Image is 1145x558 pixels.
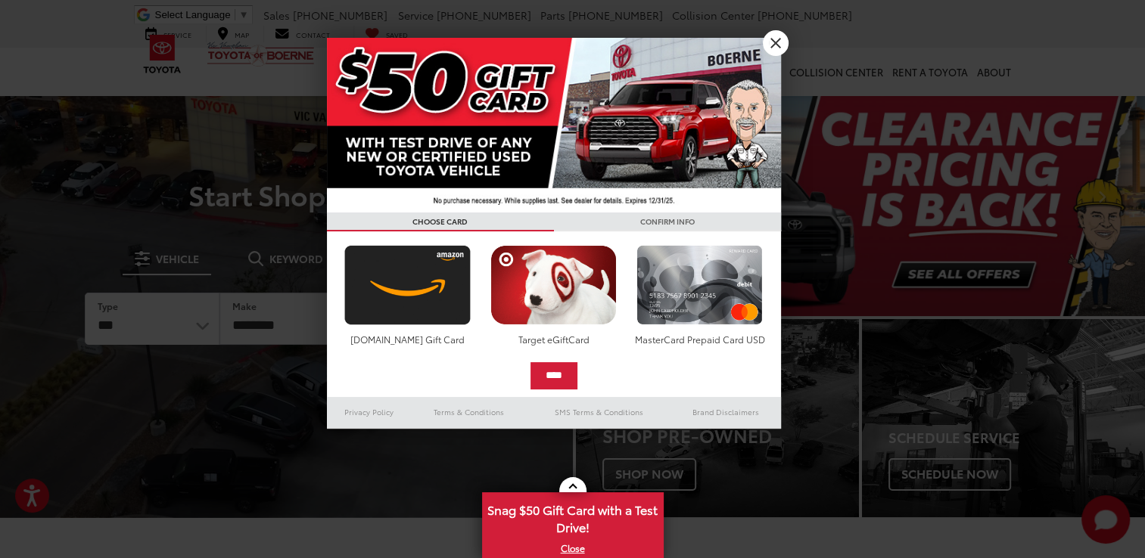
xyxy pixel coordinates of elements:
[527,403,671,421] a: SMS Terms & Conditions
[341,333,474,346] div: [DOMAIN_NAME] Gift Card
[327,212,554,231] h3: CHOOSE CARD
[671,403,781,421] a: Brand Disclaimers
[554,212,781,231] h3: CONFIRM INFO
[487,333,621,346] div: Target eGiftCard
[633,333,767,346] div: MasterCard Prepaid Card USD
[327,38,781,212] img: 42635_top_851395.jpg
[484,494,662,540] span: Snag $50 Gift Card with a Test Drive!
[411,403,527,421] a: Terms & Conditions
[327,403,412,421] a: Privacy Policy
[487,245,621,325] img: targetcard.png
[341,245,474,325] img: amazoncard.png
[633,245,767,325] img: mastercard.png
